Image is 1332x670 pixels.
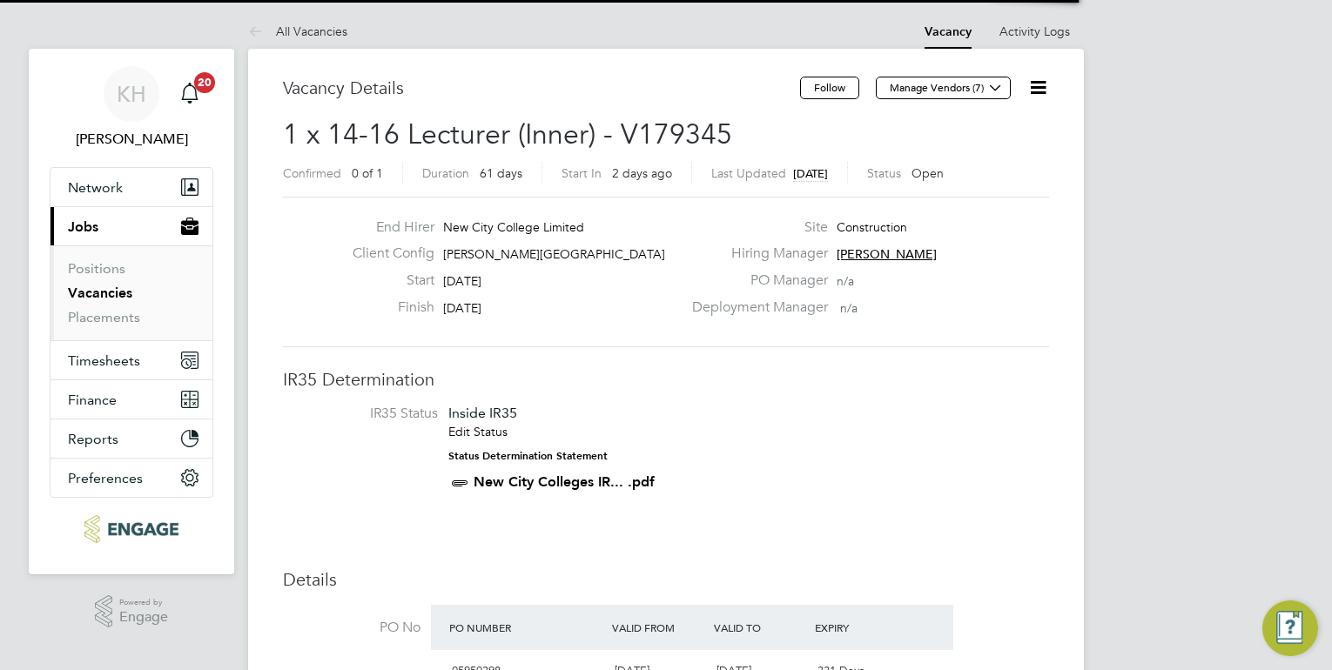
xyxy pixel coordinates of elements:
label: Duration [422,165,469,181]
label: Finish [339,298,434,317]
label: Hiring Manager [682,245,828,263]
span: n/a [840,300,858,316]
span: Construction [837,219,907,235]
a: KH[PERSON_NAME] [50,66,213,150]
span: [PERSON_NAME] [837,246,937,262]
span: Preferences [68,470,143,486]
div: Jobs [50,245,212,340]
nav: Main navigation [29,49,234,574]
span: 61 days [480,165,522,181]
button: Preferences [50,459,212,497]
a: All Vacancies [248,23,347,39]
img: ncclondon-logo-retina.png [84,515,178,543]
button: Network [50,168,212,206]
span: Open [912,165,944,181]
span: Inside IR35 [448,405,517,421]
a: Positions [68,260,125,277]
label: Confirmed [283,165,341,181]
label: Client Config [339,245,434,263]
span: Jobs [68,218,98,235]
span: Engage [119,610,168,625]
button: Follow [800,77,859,99]
a: Edit Status [448,424,508,439]
span: 0 of 1 [352,165,383,181]
label: PO No [283,619,420,637]
span: Powered by [119,595,168,610]
div: Expiry [811,612,912,643]
strong: Status Determination Statement [448,450,608,462]
label: Last Updated [711,165,786,181]
span: [DATE] [443,300,481,316]
span: 1 x 14-16 Lecturer (Inner) - V179345 [283,117,732,151]
span: [DATE] [793,166,828,181]
label: Status [867,165,901,181]
label: Start [339,271,434,290]
label: PO Manager [682,271,828,290]
span: Finance [68,392,117,408]
a: Vacancy [925,24,972,39]
label: Site [682,218,828,237]
a: Powered byEngage [95,595,169,628]
span: 2 days ago [612,165,672,181]
h3: Vacancy Details [283,77,800,99]
h3: Details [283,568,1049,591]
span: Reports [68,431,118,447]
h3: IR35 Determination [283,368,1049,391]
button: Finance [50,380,212,419]
span: [DATE] [443,273,481,289]
label: End Hirer [339,218,434,237]
button: Jobs [50,207,212,245]
label: IR35 Status [300,405,438,423]
span: KH [117,83,146,105]
label: Start In [562,165,602,181]
button: Manage Vendors (7) [876,77,1011,99]
div: PO Number [445,612,608,643]
span: 20 [194,72,215,93]
span: New City College Limited [443,219,584,235]
div: Valid From [608,612,710,643]
span: n/a [837,273,854,289]
div: Valid To [710,612,811,643]
a: 20 [172,66,207,122]
button: Timesheets [50,341,212,379]
span: [PERSON_NAME][GEOGRAPHIC_DATA] [443,246,665,262]
a: Activity Logs [999,23,1070,39]
button: Reports [50,419,212,458]
span: Timesheets [68,352,140,369]
a: Go to home page [50,515,213,543]
a: New City Colleges IR... .pdf [474,473,655,490]
a: Vacancies [68,285,132,301]
span: Kirsty Hanmore [50,129,213,150]
span: Network [68,179,123,196]
button: Engage Resource Center [1262,600,1318,656]
a: Placements [68,309,140,325]
label: Deployment Manager [682,298,828,317]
